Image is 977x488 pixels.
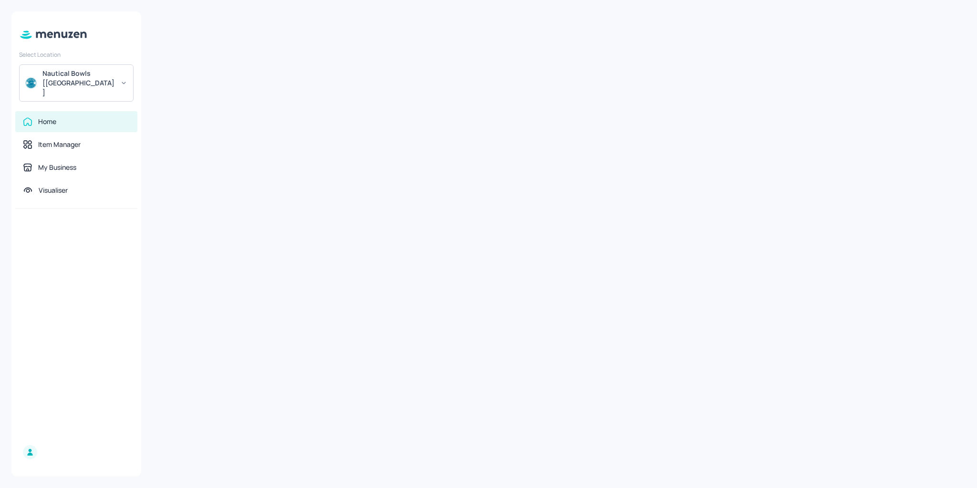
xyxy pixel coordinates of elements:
div: My Business [38,163,76,172]
div: Select Location [19,51,134,59]
img: avatar [25,77,37,89]
div: Nautical Bowls [[GEOGRAPHIC_DATA]] [42,69,114,97]
div: Home [38,117,56,126]
div: Item Manager [38,140,81,149]
div: Visualiser [39,186,68,195]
